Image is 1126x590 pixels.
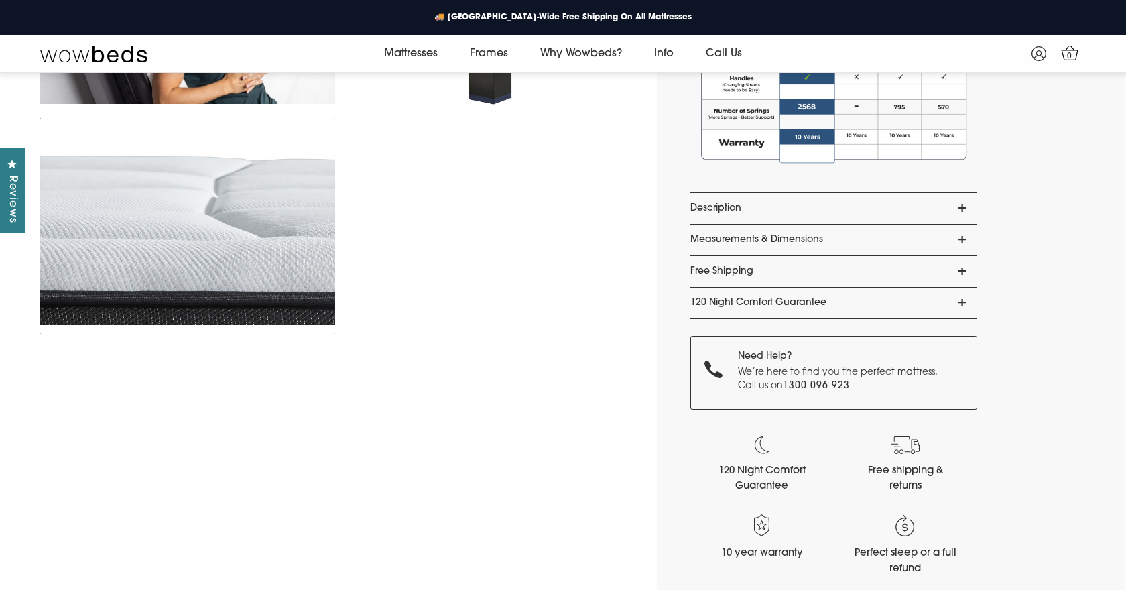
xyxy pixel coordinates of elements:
[1063,50,1076,63] span: 0
[40,44,147,63] img: Wow Beds Logo
[368,35,454,72] a: Mattresses
[454,35,524,72] a: Frames
[708,546,816,562] div: 10 year warranty
[1058,41,1081,64] a: 0
[783,381,850,391] a: 1300 096 923
[690,35,758,72] a: Call Us
[524,35,638,72] a: Why Wowbeds?
[708,464,816,494] div: 120 Night Comfort Guarantee
[738,366,945,392] p: We’re here to find you the perfect mattress. Call us on
[690,256,977,287] a: Free Shipping
[424,9,702,26] a: 🚚 [GEOGRAPHIC_DATA]-Wide Free Shipping On All Mattresses
[852,546,959,577] div: Perfect sleep or a full refund
[738,351,792,361] strong: Need Help?
[852,464,959,494] div: Free shipping & returns
[690,193,977,224] a: Description
[690,288,977,318] a: 120 Night Comfort Guarantee
[690,225,977,255] a: Measurements & Dimensions
[3,176,21,223] span: Reviews
[638,35,690,72] a: Info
